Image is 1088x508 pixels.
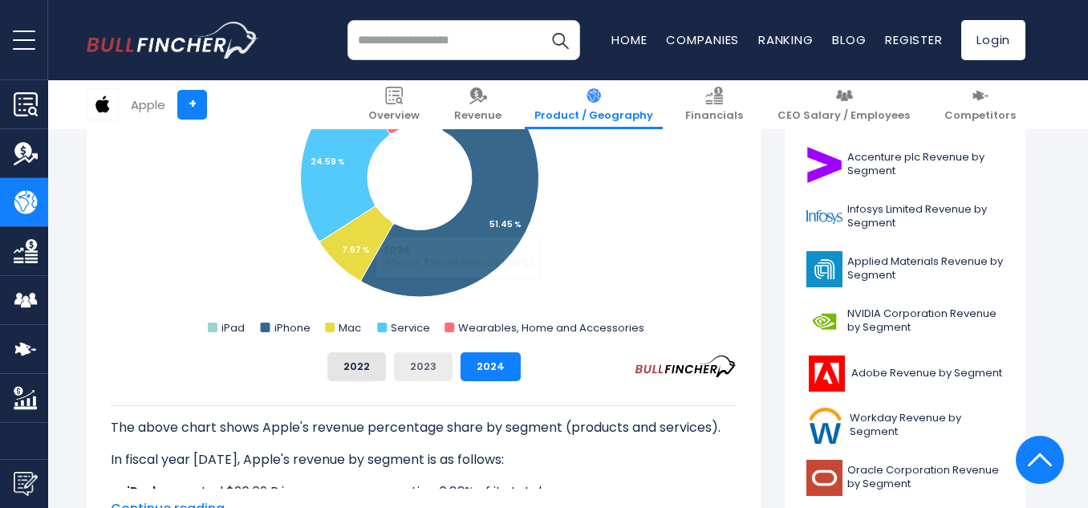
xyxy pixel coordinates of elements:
[611,31,647,48] a: Home
[127,482,156,501] b: iPad
[797,247,1013,291] a: Applied Materials Revenue by Segment
[768,80,920,129] a: CEO Salary / Employees
[534,109,653,123] span: Product / Geography
[339,320,361,335] text: Mac
[87,22,259,59] a: Go to homepage
[961,20,1025,60] a: Login
[454,109,501,123] span: Revenue
[935,80,1025,129] a: Competitors
[797,456,1013,500] a: Oracle Corporation Revenue by Segment
[394,352,453,381] button: 2023
[806,303,842,339] img: NVDA logo
[832,31,866,48] a: Blog
[885,31,942,48] a: Register
[851,367,1002,380] span: Adobe Revenue by Segment
[525,80,663,129] a: Product / Geography
[847,464,1004,491] span: Oracle Corporation Revenue by Segment
[391,320,430,335] text: Service
[806,356,846,392] img: ADBE logo
[850,412,1004,439] span: Workday Revenue by Segment
[177,90,207,120] a: +
[797,352,1013,396] a: Adobe Revenue by Segment
[944,109,1016,123] span: Competitors
[540,20,580,60] button: Search
[806,199,842,235] img: INFY logo
[797,404,1013,448] a: Workday Revenue by Segment
[368,109,420,123] span: Overview
[847,307,1004,335] span: NVIDIA Corporation Revenue by Segment
[274,320,311,335] text: iPhone
[342,244,370,256] tspan: 7.67 %
[311,156,345,168] tspan: 24.59 %
[847,255,1004,282] span: Applied Materials Revenue by Segment
[359,80,429,129] a: Overview
[111,482,737,502] li: generated $26.69 B in revenue, representing 6.83% of its total revenue.
[685,109,743,123] span: Financials
[111,418,737,437] p: The above chart shows Apple's revenue percentage share by segment (products and services).
[777,109,910,123] span: CEO Salary / Employees
[806,147,842,183] img: ACN logo
[806,408,845,444] img: WDAY logo
[87,89,118,120] img: AAPL logo
[758,31,813,48] a: Ranking
[676,80,753,129] a: Financials
[221,320,245,335] text: iPad
[797,195,1013,239] a: Infosys Limited Revenue by Segment
[797,143,1013,187] a: Accenture plc Revenue by Segment
[111,450,737,469] p: In fiscal year [DATE], Apple's revenue by segment is as follows:
[131,96,165,114] div: Apple
[847,203,1004,230] span: Infosys Limited Revenue by Segment
[87,22,259,59] img: bullfincher logo
[806,251,842,287] img: AMAT logo
[666,31,739,48] a: Companies
[797,299,1013,343] a: NVIDIA Corporation Revenue by Segment
[327,352,386,381] button: 2022
[489,218,522,230] tspan: 51.45 %
[461,352,521,381] button: 2024
[847,151,1004,178] span: Accenture plc Revenue by Segment
[445,80,511,129] a: Revenue
[806,460,842,496] img: ORCL logo
[111,18,737,339] svg: Apple's Revenue Share by Segment
[458,320,644,335] text: Wearables, Home and Accessories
